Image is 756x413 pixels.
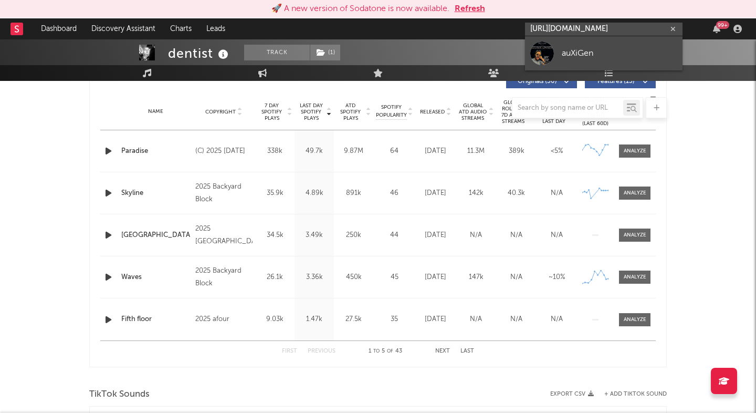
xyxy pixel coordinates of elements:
div: 2025 Backyard Block [195,265,253,290]
button: Previous [308,348,335,354]
div: [DATE] [418,146,453,157]
div: 49.7k [297,146,331,157]
div: N/A [539,314,574,325]
span: TikTok Sounds [89,388,150,401]
span: of [387,349,393,354]
div: 9.03k [258,314,292,325]
div: 2025 [GEOGRAPHIC_DATA] [195,223,253,248]
button: + Add TikTok Sound [604,391,667,397]
div: 64 [376,146,413,157]
div: 35.9k [258,188,292,199]
div: N/A [499,272,534,283]
div: auXiGen [562,47,677,59]
div: 389k [499,146,534,157]
input: Search for artists [525,23,682,36]
div: 🚀 A new version of Sodatone is now available. [271,3,449,15]
div: [DATE] [418,272,453,283]
div: 45 [376,272,413,283]
div: N/A [458,230,493,241]
a: Skyline [121,188,190,199]
div: 891k [337,188,371,199]
a: Paradise [121,146,190,157]
div: dentist [168,45,231,62]
div: ~ 10 % [539,272,574,283]
div: 450k [337,272,371,283]
div: <5% [539,146,574,157]
a: Discovery Assistant [84,18,163,39]
div: 46 [376,188,413,199]
div: 1 5 43 [356,345,414,358]
button: Last [460,348,474,354]
div: [DATE] [418,230,453,241]
div: 250k [337,230,371,241]
div: 2025 afour [195,313,253,326]
div: N/A [499,230,534,241]
div: 35 [376,314,413,325]
div: 9.87M [337,146,371,157]
div: 99 + [716,21,729,29]
a: auXiGen [525,36,682,70]
div: 338k [258,146,292,157]
div: 34.5k [258,230,292,241]
button: Refresh [455,3,485,15]
span: Features ( 13 ) [592,78,640,85]
input: Search by song name or URL [512,104,623,112]
div: N/A [499,314,534,325]
div: 26.1k [258,272,292,283]
button: Track [244,45,310,60]
div: 3.49k [297,230,331,241]
div: 4.89k [297,188,331,199]
div: 40.3k [499,188,534,199]
div: [DATE] [418,314,453,325]
a: Waves [121,272,190,283]
button: Next [435,348,450,354]
a: [GEOGRAPHIC_DATA] [121,230,190,241]
span: Originals ( 30 ) [513,78,561,85]
div: 147k [458,272,493,283]
span: to [373,349,380,354]
button: Features(13) [585,75,656,88]
button: First [282,348,297,354]
div: N/A [539,188,574,199]
button: + Add TikTok Sound [594,391,667,397]
div: 142k [458,188,493,199]
div: Global Streaming Trend (Last 60D) [580,96,611,128]
button: 99+ [713,25,720,33]
div: 1.47k [297,314,331,325]
div: N/A [539,230,574,241]
div: (C) 2025 [DATE] [195,145,253,158]
button: Export CSV [550,391,594,397]
span: ( 1 ) [310,45,341,60]
a: Charts [163,18,199,39]
button: Originals(30) [506,75,577,88]
div: [DATE] [418,188,453,199]
div: 2025 Backyard Block [195,181,253,206]
div: 44 [376,230,413,241]
button: (1) [310,45,340,60]
div: 11.3M [458,146,493,157]
div: N/A [458,314,493,325]
div: 3.36k [297,272,331,283]
a: Fifth floor [121,314,190,325]
a: Dashboard [34,18,84,39]
a: Leads [199,18,233,39]
div: 27.5k [337,314,371,325]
